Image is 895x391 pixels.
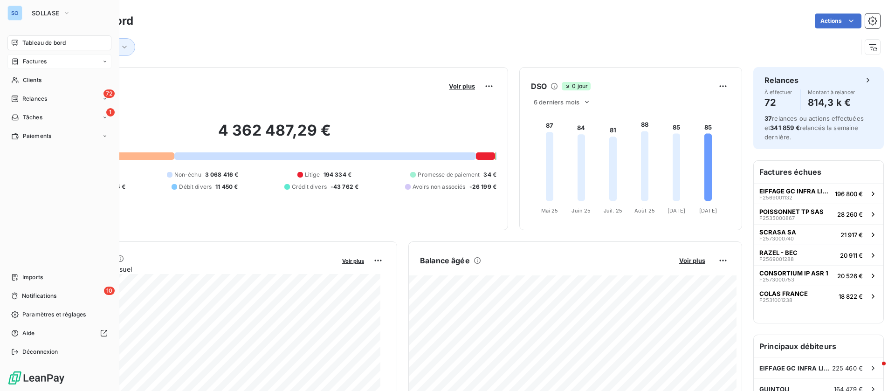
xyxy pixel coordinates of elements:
[668,207,685,214] tspan: [DATE]
[7,326,111,341] a: Aide
[759,208,824,215] span: POISSONNET TP SAS
[759,290,808,297] span: COLAS FRANCE
[754,335,883,357] h6: Principaux débiteurs
[835,190,863,198] span: 196 800 €
[634,207,655,214] tspan: Août 25
[106,108,115,117] span: 1
[22,292,56,300] span: Notifications
[759,277,794,282] span: F2573000753
[418,171,480,179] span: Promesse de paiement
[32,9,59,17] span: SOLLASE
[292,183,327,191] span: Crédit divers
[23,132,51,140] span: Paiements
[22,273,43,281] span: Imports
[754,245,883,265] button: RAZEL - BECF256900128820 911 €
[764,95,792,110] h4: 72
[754,204,883,224] button: POISSONNET TP SASF253500086728 260 €
[53,264,336,274] span: Chiffre d'affaires mensuel
[764,115,772,122] span: 37
[22,348,58,356] span: Déconnexion
[534,98,579,106] span: 6 derniers mois
[759,364,832,372] span: EIFFAGE GC INFRA LINEAIRES
[103,89,115,98] span: 72
[754,183,883,204] button: EIFFAGE GC INFRA LINEAIRESF2569001132196 800 €
[815,14,861,28] button: Actions
[808,95,855,110] h4: 814,3 k €
[604,207,622,214] tspan: Juil. 25
[759,256,794,262] span: F2569001288
[764,89,792,95] span: À effectuer
[53,121,496,149] h2: 4 362 487,29 €
[205,171,239,179] span: 3 068 416 €
[832,364,863,372] span: 225 460 €
[339,256,367,265] button: Voir plus
[104,287,115,295] span: 10
[22,329,35,337] span: Aide
[531,81,547,92] h6: DSO
[837,211,863,218] span: 28 260 €
[754,224,883,245] button: SCRASA SAF257300074021 917 €
[754,265,883,286] button: CONSORTIUM IP ASR 1F257300075320 526 €
[22,39,66,47] span: Tableau de bord
[759,195,792,200] span: F2569001132
[7,6,22,21] div: SO
[483,171,496,179] span: 34 €
[23,113,42,122] span: Tâches
[837,272,863,280] span: 20 526 €
[863,359,886,382] iframe: Intercom live chat
[759,187,831,195] span: EIFFAGE GC INFRA LINEAIRES
[541,207,558,214] tspan: Mai 25
[759,215,795,221] span: F2535000867
[754,286,883,306] button: COLAS FRANCEF253100123818 822 €
[23,57,47,66] span: Factures
[754,161,883,183] h6: Factures échues
[759,249,798,256] span: RAZEL - BEC
[679,257,705,264] span: Voir plus
[759,228,796,236] span: SCRASA SA
[420,255,470,266] h6: Balance âgée
[305,171,320,179] span: Litige
[839,293,863,300] span: 18 822 €
[174,171,201,179] span: Non-échu
[413,183,466,191] span: Avoirs non associés
[770,124,799,131] span: 341 859 €
[808,89,855,95] span: Montant à relancer
[571,207,591,214] tspan: Juin 25
[215,183,238,191] span: 11 450 €
[446,82,478,90] button: Voir plus
[7,370,65,385] img: Logo LeanPay
[764,75,799,86] h6: Relances
[562,82,591,90] span: 0 jour
[22,310,86,319] span: Paramètres et réglages
[764,115,864,141] span: relances ou actions effectuées et relancés la semaine dernière.
[759,297,792,303] span: F2531001238
[324,171,351,179] span: 194 334 €
[330,183,358,191] span: -43 762 €
[179,183,212,191] span: Débit divers
[449,82,475,90] span: Voir plus
[469,183,496,191] span: -26 199 €
[699,207,717,214] tspan: [DATE]
[22,95,47,103] span: Relances
[759,269,828,277] span: CONSORTIUM IP ASR 1
[759,236,794,241] span: F2573000740
[676,256,708,265] button: Voir plus
[23,76,41,84] span: Clients
[840,252,863,259] span: 20 911 €
[342,258,364,264] span: Voir plus
[840,231,863,239] span: 21 917 €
